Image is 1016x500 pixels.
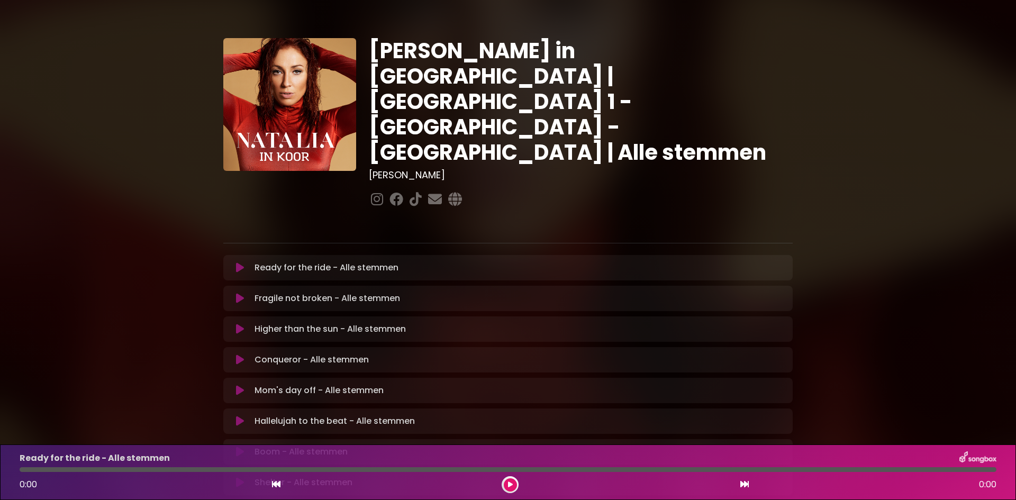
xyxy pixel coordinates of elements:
[255,323,406,335] p: Higher than the sun - Alle stemmen
[255,384,384,397] p: Mom's day off - Alle stemmen
[369,38,793,165] h1: [PERSON_NAME] in [GEOGRAPHIC_DATA] | [GEOGRAPHIC_DATA] 1 - [GEOGRAPHIC_DATA] - [GEOGRAPHIC_DATA] ...
[255,292,400,305] p: Fragile not broken - Alle stemmen
[255,353,369,366] p: Conqueror - Alle stemmen
[20,478,37,490] span: 0:00
[959,451,996,465] img: songbox-logo-white.png
[369,169,793,181] h3: [PERSON_NAME]
[255,415,415,428] p: Hallelujah to the beat - Alle stemmen
[20,452,170,465] p: Ready for the ride - Alle stemmen
[979,478,996,491] span: 0:00
[223,38,356,171] img: YTVS25JmS9CLUqXqkEhs
[255,261,398,274] p: Ready for the ride - Alle stemmen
